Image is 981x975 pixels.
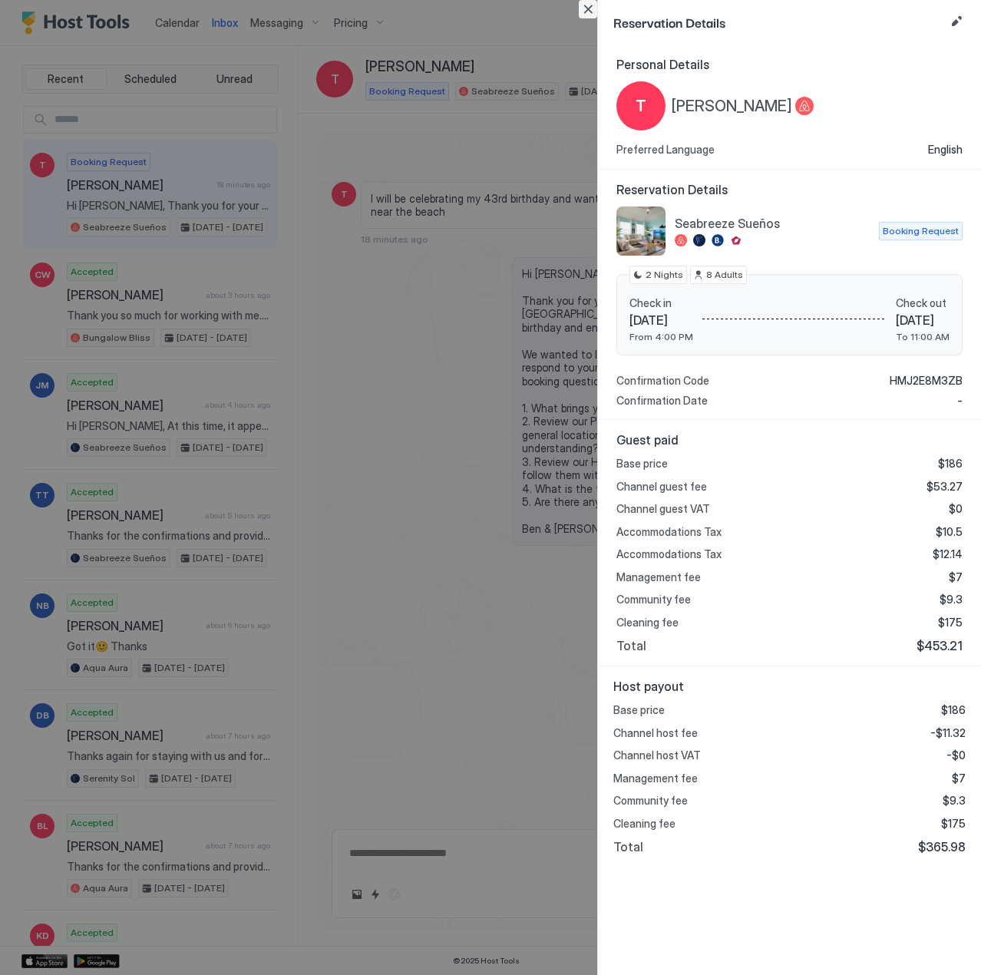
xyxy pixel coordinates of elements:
span: -$0 [946,749,966,762]
span: Community fee [616,593,691,606]
span: [DATE] [629,312,693,328]
span: $9.3 [943,794,966,808]
span: $10.5 [936,525,963,539]
span: Cleaning fee [616,616,679,630]
span: $7 [949,570,963,584]
span: Base price [613,703,665,717]
span: Check in [629,296,693,310]
span: T [636,94,646,117]
span: Channel host VAT [613,749,701,762]
span: Channel host fee [613,726,698,740]
span: Base price [616,457,668,471]
span: Management fee [616,570,701,584]
span: Accommodations Tax [616,547,722,561]
span: $7 [952,772,966,785]
span: Management fee [613,772,698,785]
span: 2 Nights [646,268,683,282]
span: $186 [941,703,966,717]
span: [PERSON_NAME] [672,97,792,116]
span: [DATE] [896,312,950,328]
span: Cleaning fee [613,817,675,831]
span: -$11.32 [930,726,966,740]
span: $175 [941,817,966,831]
span: $186 [938,457,963,471]
span: Booking Request [883,224,959,238]
span: $175 [938,616,963,630]
span: Preferred Language [616,143,715,157]
span: $365.98 [918,839,966,854]
span: - [957,394,963,408]
span: Check out [896,296,950,310]
span: Community fee [613,794,688,808]
span: 8 Adults [706,268,743,282]
div: listing image [616,207,666,256]
span: Reservation Details [616,182,963,197]
span: Personal Details [616,57,963,72]
span: Guest paid [616,432,963,448]
span: Total [613,839,643,854]
span: Accommodations Tax [616,525,722,539]
span: Channel guest VAT [616,502,710,516]
button: Edit reservation [947,12,966,31]
span: Total [616,638,646,653]
span: HMJ2E8M3ZB [890,374,963,388]
span: English [928,143,963,157]
span: Confirmation Date [616,394,708,408]
span: Seabreeze Sueños [675,216,873,231]
span: $453.21 [917,638,963,653]
span: $9.3 [940,593,963,606]
span: $12.14 [933,547,963,561]
span: Confirmation Code [616,374,709,388]
span: Host payout [613,679,966,694]
span: From 4:00 PM [629,331,693,342]
span: $0 [949,502,963,516]
span: $53.27 [926,480,963,494]
span: To 11:00 AM [896,331,950,342]
span: Reservation Details [613,12,944,31]
span: Channel guest fee [616,480,707,494]
iframe: Intercom live chat [15,923,52,960]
